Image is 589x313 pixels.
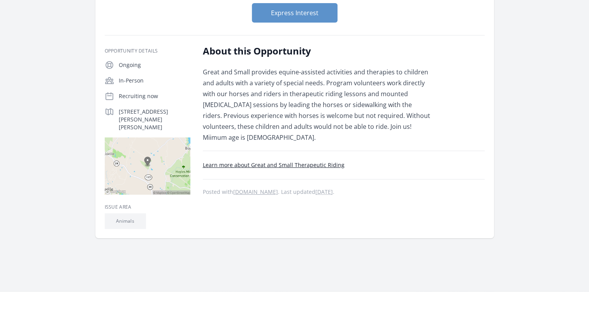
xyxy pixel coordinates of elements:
p: Great and Small provides equine-assisted activities and therapies to children and adults with a v... [203,67,431,143]
li: Animals [105,213,146,229]
p: Ongoing [119,61,190,69]
p: Posted with . Last updated . [203,189,485,195]
a: Learn more about Great and Small Therapeutic Riding [203,161,345,169]
p: In-Person [119,77,190,84]
h2: About this Opportunity [203,45,431,57]
h3: Opportunity Details [105,48,190,54]
a: [DOMAIN_NAME] [233,188,278,195]
img: Map [105,137,190,195]
p: Recruiting now [119,92,190,100]
h3: Issue area [105,204,190,210]
button: Express Interest [252,3,338,23]
p: [STREET_ADDRESS][PERSON_NAME][PERSON_NAME] [119,108,190,131]
abbr: Tue, Sep 9, 2025 3:50 PM [315,188,333,195]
